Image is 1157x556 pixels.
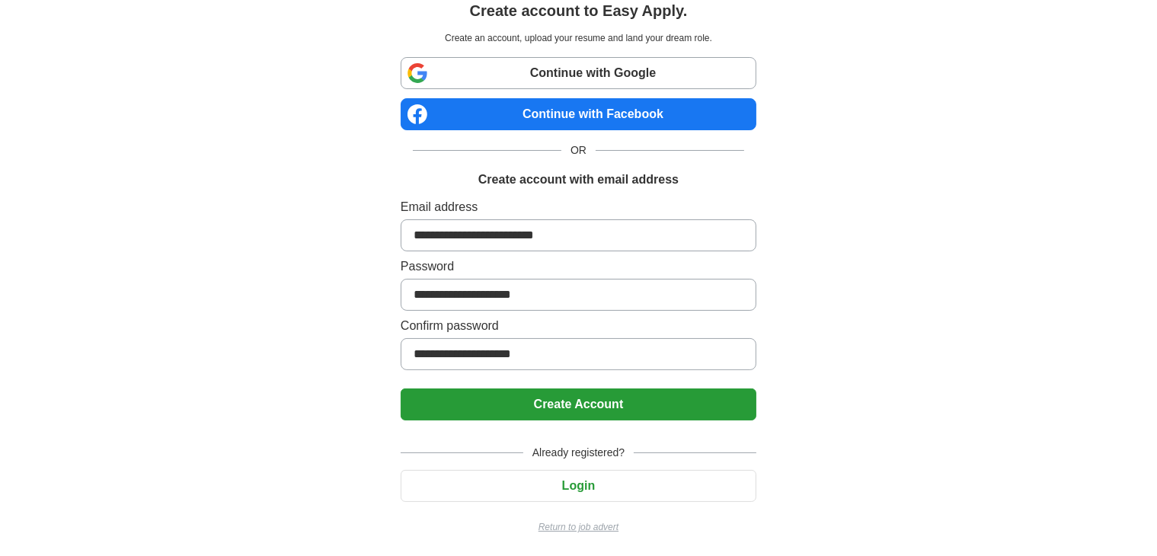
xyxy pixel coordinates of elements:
label: Email address [401,198,756,216]
a: Continue with Google [401,57,756,89]
h1: Create account with email address [478,171,679,189]
span: OR [561,142,596,158]
a: Continue with Facebook [401,98,756,130]
button: Login [401,470,756,502]
p: Create an account, upload your resume and land your dream role. [404,31,753,45]
label: Password [401,257,756,276]
label: Confirm password [401,317,756,335]
a: Login [401,479,756,492]
button: Create Account [401,388,756,420]
span: Already registered? [523,445,634,461]
a: Return to job advert [401,520,756,534]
